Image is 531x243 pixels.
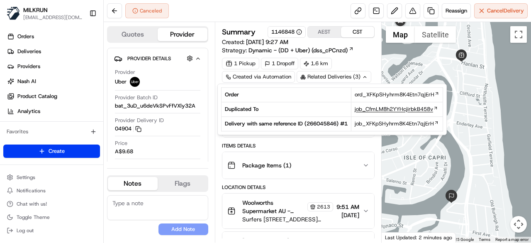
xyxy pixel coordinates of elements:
[474,3,528,18] button: CancelDelivery
[386,26,415,43] button: Show street map
[297,71,371,83] div: Related Deliveries (3)
[23,6,48,14] button: MILKRUN
[115,78,127,86] span: Uber
[115,102,195,110] span: bat_3uD_u6deVkSPvFfVXly32A
[3,30,103,43] a: Orders
[3,172,100,183] button: Settings
[355,91,439,98] a: ord_XFKpSHyhrm8K4Etn7qjErH
[3,45,103,58] a: Deliveries
[3,211,100,223] button: Toggle Theme
[382,232,456,243] div: Last Updated: 2 minutes ago
[17,93,57,100] span: Product Catalog
[446,7,467,15] span: Reassign
[242,199,306,215] span: Woolworths Supermarket AU - Surfers Paradise Store Manager
[487,7,524,15] span: Cancel Delivery
[3,225,100,236] button: Log out
[49,147,65,155] span: Create
[442,3,471,18] button: Reassign
[222,38,288,46] span: Created:
[261,58,298,69] div: 1 Dropoff
[115,117,164,124] span: Provider Delivery ID
[222,184,375,191] div: Location Details
[222,152,374,179] button: Package Items (1)
[222,142,375,149] div: Items Details
[222,28,256,36] h3: Summary
[17,48,41,55] span: Deliveries
[495,237,529,242] a: Report a map error
[127,55,171,62] span: Provider Details
[17,108,40,115] span: Analytics
[479,237,490,242] a: Terms (opens in new tab)
[17,227,34,234] span: Log out
[17,214,50,221] span: Toggle Theme
[271,28,302,36] button: 1146848
[355,106,438,113] a: job_CfmLM8h2YYHcjirbkB458v
[17,174,35,181] span: Settings
[158,28,207,41] button: Provider
[7,7,20,20] img: MILKRUN
[23,14,83,21] button: [EMAIL_ADDRESS][DOMAIN_NAME]
[242,161,291,169] span: Package Items ( 1 )
[3,75,103,88] a: Nash AI
[222,117,351,131] td: Delivery with same reference ID ( 266045846 ) # 1
[384,232,411,243] img: Google
[108,28,158,41] button: Quotes
[415,26,456,43] button: Show satellite imagery
[308,27,341,37] button: AEST
[510,216,527,233] button: Map camera controls
[248,46,348,54] span: Dynamic - (DD + Uber) (dss_cPCnzd)
[3,105,103,118] a: Analytics
[242,215,333,223] span: Surfers [STREET_ADDRESS][PERSON_NAME]
[3,3,86,23] button: MILKRUNMILKRUN[EMAIL_ADDRESS][DOMAIN_NAME]
[115,125,141,133] button: 04904
[341,27,374,37] button: CST
[355,120,434,128] span: job_XFKpSHyhrm8K4Etn7qjErH
[3,145,100,158] button: Create
[3,185,100,196] button: Notifications
[125,3,169,18] button: Canceled
[336,203,359,211] span: 9:51 AM
[222,71,295,83] a: Created via Automation
[3,125,100,138] div: Favorites
[17,201,47,207] span: Chat with us!
[115,148,133,155] span: A$9.68
[317,204,330,210] span: 2613
[3,90,103,103] a: Product Catalog
[222,194,374,228] button: Woolworths Supermarket AU - Surfers Paradise Store Manager2613Surfers [STREET_ADDRESS][PERSON_NAM...
[336,211,359,219] span: [DATE]
[17,187,46,194] span: Notifications
[222,102,351,117] td: Duplicated To
[355,120,439,128] a: job_XFKpSHyhrm8K4Etn7qjErH
[355,106,433,113] span: job_CfmLM8h2YYHcjirbkB458v
[384,232,411,243] a: Open this area in Google Maps (opens a new window)
[17,63,40,70] span: Providers
[248,46,354,54] a: Dynamic - (DD + Uber) (dss_cPCnzd)
[115,94,158,101] span: Provider Batch ID
[355,91,434,98] span: ord_XFKpSHyhrm8K4Etn7qjErH
[114,52,201,65] button: Provider Details
[115,140,127,147] span: Price
[222,58,259,69] div: 1 Pickup
[158,177,207,190] button: Flags
[17,78,36,85] span: Nash AI
[108,177,158,190] button: Notes
[17,33,34,40] span: Orders
[300,58,332,69] div: 1.6 km
[510,26,527,43] button: Toggle fullscreen view
[115,69,135,76] span: Provider
[222,46,354,54] div: Strategy:
[3,198,100,210] button: Chat with us!
[3,60,103,73] a: Providers
[246,38,288,46] span: [DATE] 9:27 AM
[130,77,140,87] img: uber-new-logo.jpeg
[222,88,351,102] td: Order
